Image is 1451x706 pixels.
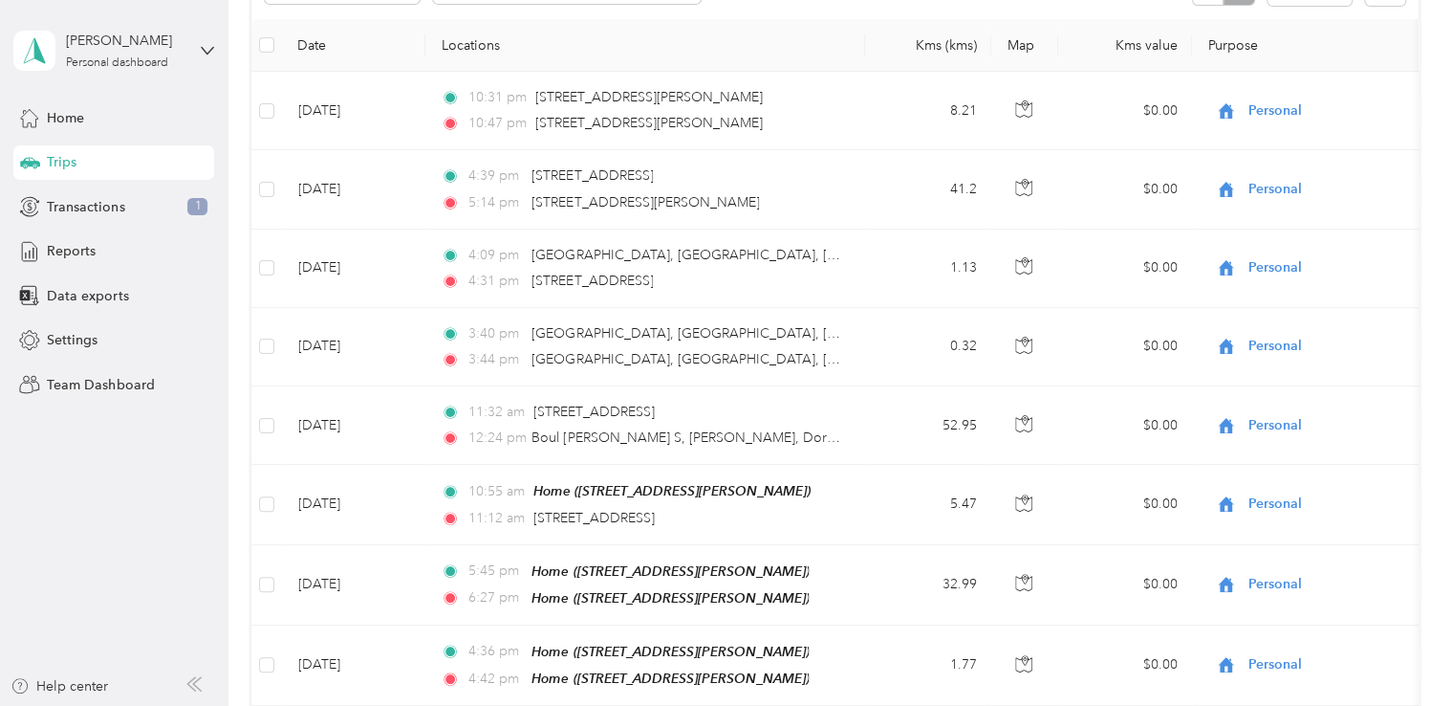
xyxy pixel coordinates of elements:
[425,19,865,72] th: Locations
[468,669,523,690] span: 4:42 pm
[47,197,124,217] span: Transactions
[468,428,523,449] span: 12:24 pm
[865,150,991,229] td: 41.2
[282,308,425,386] td: [DATE]
[1058,230,1192,308] td: $0.00
[282,626,425,706] td: [DATE]
[282,465,425,544] td: [DATE]
[531,644,809,659] span: Home ([STREET_ADDRESS][PERSON_NAME])
[1248,574,1423,595] span: Personal
[1248,415,1423,436] span: Personal
[468,165,523,187] span: 4:39 pm
[533,510,655,526] span: [STREET_ADDRESS]
[468,587,523,608] span: 6:27 pm
[66,57,168,69] div: Personal dashboard
[865,465,991,544] td: 5.47
[282,545,425,626] td: [DATE]
[865,72,991,150] td: 8.21
[531,273,653,289] span: [STREET_ADDRESS]
[535,115,763,131] span: [STREET_ADDRESS][PERSON_NAME]
[1248,494,1423,515] span: Personal
[468,481,525,502] span: 10:55 am
[1058,19,1192,72] th: Kms value
[468,323,523,344] span: 3:40 pm
[468,192,523,213] span: 5:14 pm
[11,676,108,696] button: Help center
[282,230,425,308] td: [DATE]
[865,545,991,626] td: 32.99
[991,19,1058,72] th: Map
[1058,150,1192,229] td: $0.00
[468,561,523,582] span: 5:45 pm
[468,508,525,529] span: 11:12 am
[47,152,76,172] span: Trips
[1058,465,1192,544] td: $0.00
[1058,626,1192,706] td: $0.00
[282,386,425,465] td: [DATE]
[531,247,960,263] span: [GEOGRAPHIC_DATA], [GEOGRAPHIC_DATA], [GEOGRAPHIC_DATA]
[865,308,991,386] td: 0.32
[47,375,154,395] span: Team Dashboard
[865,230,991,308] td: 1.13
[282,72,425,150] td: [DATE]
[535,89,763,105] span: [STREET_ADDRESS][PERSON_NAME]
[531,325,960,342] span: [GEOGRAPHIC_DATA], [GEOGRAPHIC_DATA], [GEOGRAPHIC_DATA]
[47,241,96,261] span: Reports
[533,404,655,420] span: [STREET_ADDRESS]
[531,563,809,579] span: Home ([STREET_ADDRESS][PERSON_NAME])
[468,245,523,266] span: 4:09 pm
[865,626,991,706] td: 1.77
[282,150,425,229] td: [DATE]
[531,590,809,606] span: Home ([STREET_ADDRESS][PERSON_NAME])
[47,108,84,128] span: Home
[468,641,523,662] span: 4:36 pm
[468,113,527,134] span: 10:47 pm
[1248,257,1423,278] span: Personal
[1248,179,1423,200] span: Personal
[531,430,987,446] span: Boul [PERSON_NAME] S, [PERSON_NAME], Dorval, [GEOGRAPHIC_DATA]
[187,198,207,215] span: 1
[865,386,991,465] td: 52.95
[1058,72,1192,150] td: $0.00
[1058,308,1192,386] td: $0.00
[47,286,128,306] span: Data exports
[66,31,185,51] div: [PERSON_NAME]
[1248,336,1423,357] span: Personal
[47,330,97,350] span: Settings
[468,349,523,370] span: 3:44 pm
[865,19,991,72] th: Kms (kms)
[1248,100,1423,121] span: Personal
[531,194,759,210] span: [STREET_ADDRESS][PERSON_NAME]
[533,483,811,498] span: Home ([STREET_ADDRESS][PERSON_NAME])
[531,351,960,367] span: [GEOGRAPHIC_DATA], [GEOGRAPHIC_DATA], [GEOGRAPHIC_DATA]
[531,671,809,686] span: Home ([STREET_ADDRESS][PERSON_NAME])
[282,19,425,72] th: Date
[468,271,523,292] span: 4:31 pm
[1058,386,1192,465] td: $0.00
[1248,654,1423,675] span: Personal
[468,87,527,108] span: 10:31 pm
[1344,599,1451,706] iframe: Everlance-gr Chat Button Frame
[1058,545,1192,626] td: $0.00
[531,167,653,184] span: [STREET_ADDRESS]
[468,402,525,423] span: 11:32 am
